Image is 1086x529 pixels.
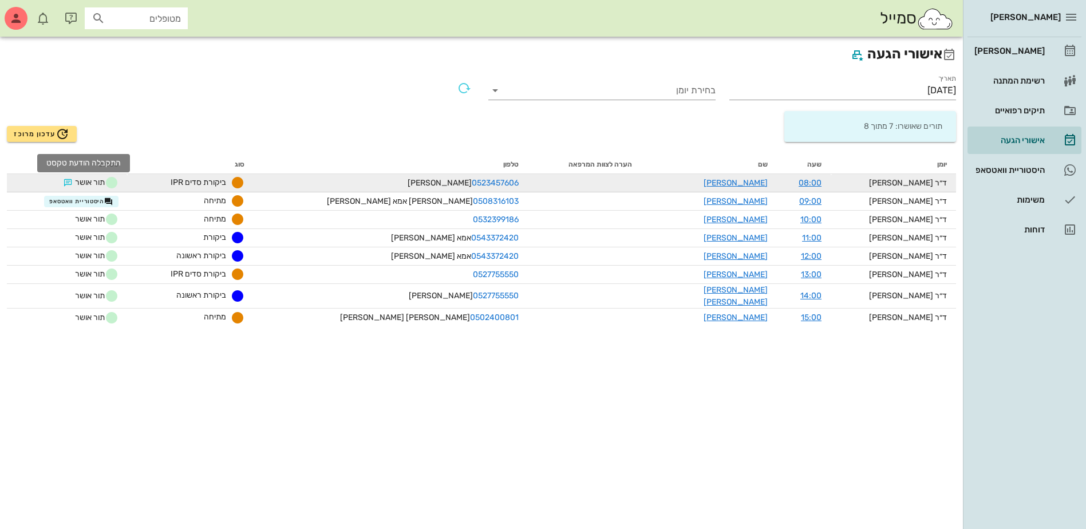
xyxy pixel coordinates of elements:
[704,178,768,188] a: [PERSON_NAME]
[840,232,947,244] div: ד״ר [PERSON_NAME]
[799,196,822,206] a: 09:00
[75,289,119,303] span: תור אושר
[801,313,822,322] a: 15:00
[171,177,226,187] span: ביקורת סדים IPR
[840,250,947,262] div: ד״ר [PERSON_NAME]
[990,12,1061,22] span: [PERSON_NAME]
[967,186,1081,214] a: משימות
[235,160,244,168] span: סוג
[75,231,119,244] span: תור אושר
[75,267,119,281] span: תור אושר
[98,160,119,168] span: סטטוס
[840,214,947,226] div: ד״ר [PERSON_NAME]
[528,156,641,174] th: הערה לצוות המרפאה
[75,212,119,226] span: תור אושר
[568,160,632,168] span: הערה לצוות המרפאה
[14,127,69,141] span: עדכון מרוכז
[473,270,519,279] a: 0527755550
[840,269,947,281] div: ד״ר [PERSON_NAME]
[176,290,226,300] span: ביקורת ראשונה
[704,270,768,279] a: [PERSON_NAME]
[704,251,768,261] a: [PERSON_NAME]
[967,37,1081,65] a: [PERSON_NAME]
[807,160,822,168] span: שעה
[471,233,519,243] a: 0543372420
[777,156,831,174] th: שעה
[917,7,954,30] img: SmileCloud logo
[263,177,518,189] div: [PERSON_NAME]
[967,156,1081,184] a: היסטוריית וואטסאפ
[972,106,1045,115] div: תיקים רפואיים
[840,177,947,189] div: ד״ר [PERSON_NAME]
[972,165,1045,175] div: היסטוריית וואטסאפ
[801,251,822,261] a: 12:00
[840,195,947,207] div: ד״ר [PERSON_NAME]
[758,160,768,168] span: שם
[704,233,768,243] a: [PERSON_NAME]
[840,311,947,323] div: ד״ר [PERSON_NAME]
[799,178,822,188] a: 08:00
[967,97,1081,124] a: תיקים רפואיים
[503,160,519,168] span: טלפון
[831,156,956,174] th: יומן
[203,232,226,242] span: ביקורת
[263,290,518,302] div: [PERSON_NAME]
[802,233,822,243] a: 11:00
[972,225,1045,234] div: דוחות
[473,291,519,301] a: 0527755550
[800,291,822,301] a: 14:00
[972,46,1045,56] div: [PERSON_NAME]
[204,214,226,224] span: מתיחה
[801,270,822,279] a: 13:00
[800,215,822,224] a: 10:00
[49,197,113,206] span: היסטוריית וואטסאפ
[641,156,777,174] th: שם
[61,176,119,190] span: תור אושר
[789,111,951,142] div: תורים שאושרו: 7 מתוך 8
[473,215,519,224] a: 0532399186
[704,215,768,224] a: [PERSON_NAME]
[128,156,254,174] th: סוג
[263,311,518,323] div: [PERSON_NAME] [PERSON_NAME]
[972,136,1045,145] div: אישורי הגעה
[75,311,119,325] span: תור אושר
[967,127,1081,154] a: אישורי הגעה
[704,196,768,206] a: [PERSON_NAME]
[44,196,119,207] button: היסטוריית וואטסאפ
[176,251,226,260] span: ביקורת ראשונה
[967,216,1081,243] a: דוחות
[263,195,518,207] div: [PERSON_NAME] אמא [PERSON_NAME]
[204,312,226,322] span: מתיחה
[7,126,77,142] button: עדכון מרוכז
[75,249,119,263] span: תור אושר
[471,251,519,261] a: 0543372420
[704,285,768,307] a: [PERSON_NAME] [PERSON_NAME]
[967,67,1081,94] a: רשימת המתנה
[34,9,41,16] span: תג
[254,156,527,174] th: טלפון
[972,76,1045,85] div: רשימת המתנה
[7,156,128,174] th: סטטוס
[937,160,947,168] span: יומן
[470,313,519,322] a: 0502400801
[704,313,768,322] a: [PERSON_NAME]
[972,195,1045,204] div: משימות
[263,232,518,244] div: אמא [PERSON_NAME]
[880,6,954,31] div: סמייל
[488,81,716,100] div: בחירת יומן
[472,178,519,188] a: 0523457606
[263,250,518,262] div: אמא [PERSON_NAME]
[473,196,519,206] a: 0508316103
[840,290,947,302] div: ד״ר [PERSON_NAME]
[171,269,226,279] span: ביקורת סדים IPR
[204,196,226,206] span: מתיחה
[7,44,956,65] h2: אישורי הגעה
[938,74,957,83] label: תאריך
